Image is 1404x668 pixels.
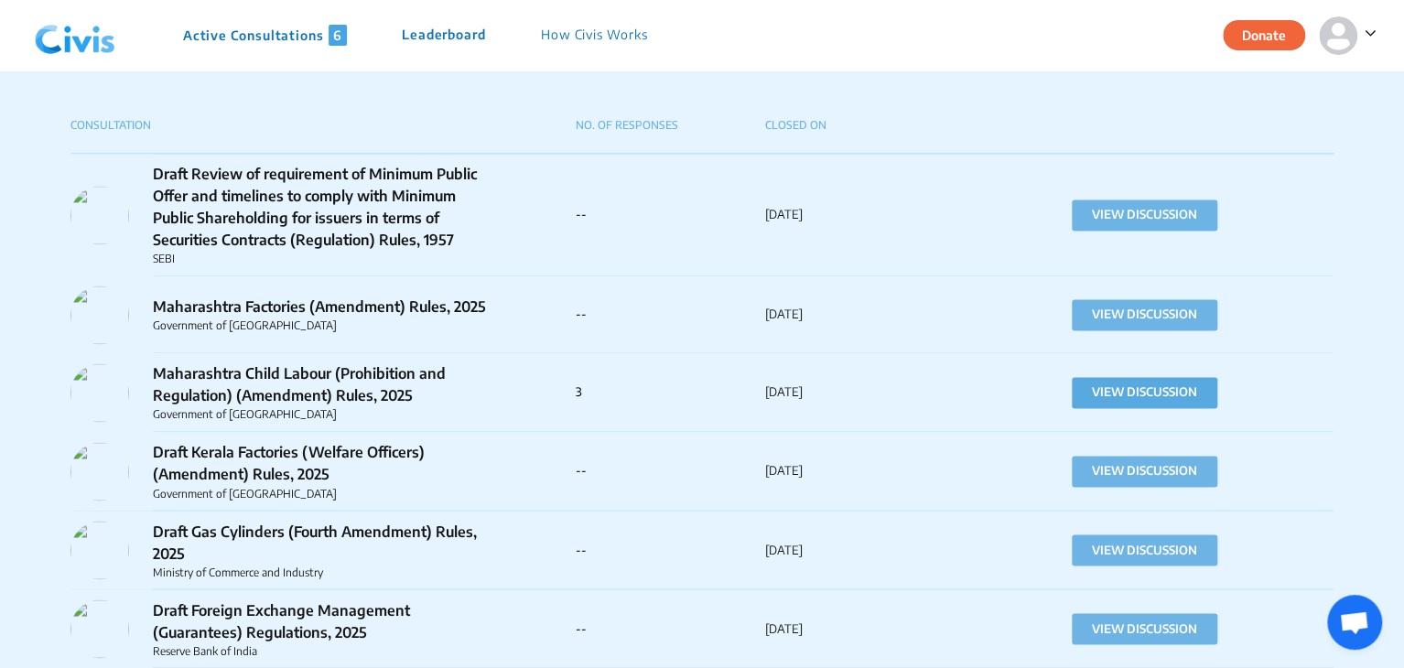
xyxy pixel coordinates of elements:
[576,620,765,638] p: --
[70,442,129,501] img: zzuleu93zrig3qvd2zxvqbhju8kc
[153,318,491,334] p: Government of [GEOGRAPHIC_DATA]
[153,441,491,485] p: Draft Kerala Factories (Welfare Officers) (Amendment) Rules, 2025
[153,598,491,642] p: Draft Foreign Exchange Management (Guarantees) Regulations, 2025
[1327,595,1382,650] div: Open chat
[765,462,955,480] p: [DATE]
[541,25,648,46] p: How Civis Works
[1072,534,1217,566] button: VIEW DISCUSSION
[1072,299,1217,330] button: VIEW DISCUSSION
[70,599,129,658] img: wr1mba3wble6xs6iajorg9al0z4x
[153,251,491,267] p: SEBI
[70,363,129,422] img: zzuleu93zrig3qvd2zxvqbhju8kc
[765,117,955,134] p: CLOSED ON
[1072,377,1217,408] button: VIEW DISCUSSION
[70,186,129,244] img: wr1mba3wble6xs6iajorg9al0z4x
[576,462,765,480] p: --
[153,485,491,501] p: Government of [GEOGRAPHIC_DATA]
[1072,199,1217,231] button: VIEW DISCUSSION
[576,383,765,402] p: 3
[153,362,491,406] p: Maharashtra Child Labour (Prohibition and Regulation) (Amendment) Rules, 2025
[153,520,491,564] p: Draft Gas Cylinders (Fourth Amendment) Rules, 2025
[70,117,576,134] p: CONSULTATION
[153,406,491,423] p: Government of [GEOGRAPHIC_DATA]
[1223,25,1319,43] a: Donate
[1319,16,1357,55] img: person-default.svg
[1072,456,1217,487] button: VIEW DISCUSSION
[27,8,123,63] img: navlogo.png
[183,25,347,46] p: Active Consultations
[576,306,765,324] p: --
[153,296,491,318] p: Maharashtra Factories (Amendment) Rules, 2025
[70,286,129,344] img: zzuleu93zrig3qvd2zxvqbhju8kc
[402,25,486,46] p: Leaderboard
[1072,613,1217,644] button: VIEW DISCUSSION
[765,306,955,324] p: [DATE]
[153,564,491,580] p: Ministry of Commerce and Industry
[576,117,765,134] p: NO. OF RESPONSES
[576,206,765,224] p: --
[329,25,347,46] span: 6
[765,541,955,559] p: [DATE]
[765,383,955,402] p: [DATE]
[70,521,129,579] img: wr1mba3wble6xs6iajorg9al0z4x
[153,642,491,659] p: Reserve Bank of India
[765,206,955,224] p: [DATE]
[576,541,765,559] p: --
[765,620,955,638] p: [DATE]
[1223,20,1305,50] button: Donate
[153,163,491,251] p: Draft Review of requirement of Minimum Public Offer and timelines to comply with Minimum Public S...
